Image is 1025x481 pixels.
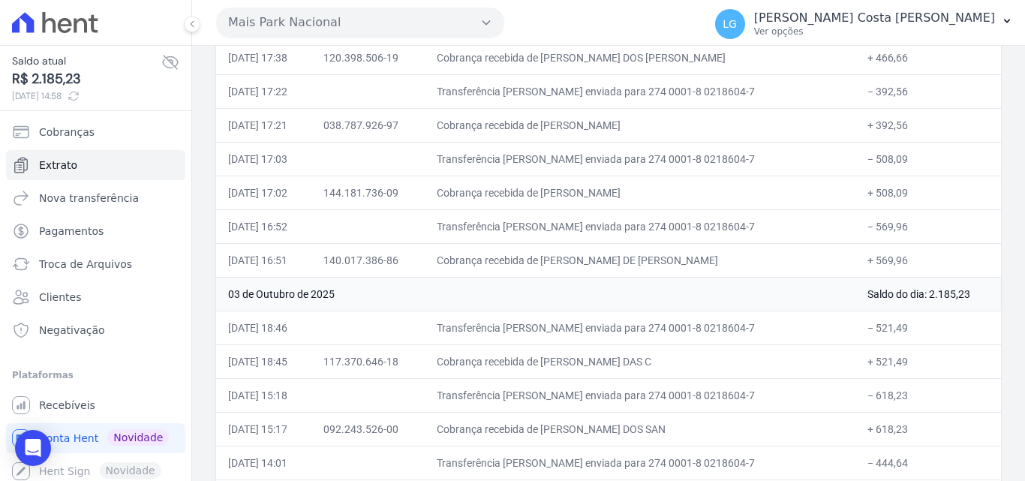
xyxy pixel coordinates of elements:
td: [DATE] 18:46 [216,311,311,344]
a: Conta Hent Novidade [6,423,185,453]
td: − 444,64 [855,446,1001,479]
a: Extrato [6,150,185,180]
span: Conta Hent [39,431,98,446]
td: 038.787.926-97 [311,108,425,142]
p: [PERSON_NAME] Costa [PERSON_NAME] [754,11,995,26]
a: Recebíveis [6,390,185,420]
td: Cobrança recebida de [PERSON_NAME] [425,108,855,142]
td: + 521,49 [855,344,1001,378]
span: Negativação [39,323,105,338]
a: Pagamentos [6,216,185,246]
span: Clientes [39,290,81,305]
td: Cobrança recebida de [PERSON_NAME] [425,176,855,209]
span: R$ 2.185,23 [12,69,161,89]
span: Saldo atual [12,53,161,69]
span: [DATE] 14:58 [12,89,161,103]
td: − 521,49 [855,311,1001,344]
span: LG [723,19,737,29]
span: Extrato [39,158,77,173]
td: 140.017.386-86 [311,243,425,277]
td: [DATE] 17:38 [216,41,311,74]
td: 03 de Outubro de 2025 [216,277,855,311]
div: Open Intercom Messenger [15,430,51,466]
a: Negativação [6,315,185,345]
td: [DATE] 17:03 [216,142,311,176]
td: [DATE] 15:17 [216,412,311,446]
td: + 569,96 [855,243,1001,277]
td: [DATE] 16:51 [216,243,311,277]
td: [DATE] 17:21 [216,108,311,142]
td: Cobrança recebida de [PERSON_NAME] DOS SAN [425,412,855,446]
span: Nova transferência [39,191,139,206]
a: Troca de Arquivos [6,249,185,279]
p: Ver opções [754,26,995,38]
td: [DATE] 14:01 [216,446,311,479]
a: Clientes [6,282,185,312]
span: Novidade [107,429,169,446]
span: Cobranças [39,125,95,140]
td: [DATE] 15:18 [216,378,311,412]
a: Cobranças [6,117,185,147]
td: Cobrança recebida de [PERSON_NAME] DAS C [425,344,855,378]
div: Plataformas [12,366,179,384]
td: [DATE] 17:22 [216,74,311,108]
td: Transferência [PERSON_NAME] enviada para 274 0001-8 0218604-7 [425,142,855,176]
td: Saldo do dia: 2.185,23 [855,277,1001,311]
span: Troca de Arquivos [39,257,132,272]
td: [DATE] 16:52 [216,209,311,243]
span: Pagamentos [39,224,104,239]
td: Cobrança recebida de [PERSON_NAME] DOS [PERSON_NAME] [425,41,855,74]
td: 120.398.506-19 [311,41,425,74]
td: − 508,09 [855,142,1001,176]
td: [DATE] 18:45 [216,344,311,378]
td: + 466,66 [855,41,1001,74]
td: 144.181.736-09 [311,176,425,209]
button: LG [PERSON_NAME] Costa [PERSON_NAME] Ver opções [703,3,1025,45]
td: Transferência [PERSON_NAME] enviada para 274 0001-8 0218604-7 [425,209,855,243]
a: Nova transferência [6,183,185,213]
td: Transferência [PERSON_NAME] enviada para 274 0001-8 0218604-7 [425,74,855,108]
td: + 508,09 [855,176,1001,209]
button: Mais Park Nacional [216,8,504,38]
td: Transferência [PERSON_NAME] enviada para 274 0001-8 0218604-7 [425,378,855,412]
td: − 392,56 [855,74,1001,108]
td: + 392,56 [855,108,1001,142]
td: Cobrança recebida de [PERSON_NAME] DE [PERSON_NAME] [425,243,855,277]
td: Transferência [PERSON_NAME] enviada para 274 0001-8 0218604-7 [425,446,855,479]
td: − 618,23 [855,378,1001,412]
td: 117.370.646-18 [311,344,425,378]
td: Transferência [PERSON_NAME] enviada para 274 0001-8 0218604-7 [425,311,855,344]
td: − 569,96 [855,209,1001,243]
td: 092.243.526-00 [311,412,425,446]
td: [DATE] 17:02 [216,176,311,209]
span: Recebíveis [39,398,95,413]
td: + 618,23 [855,412,1001,446]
